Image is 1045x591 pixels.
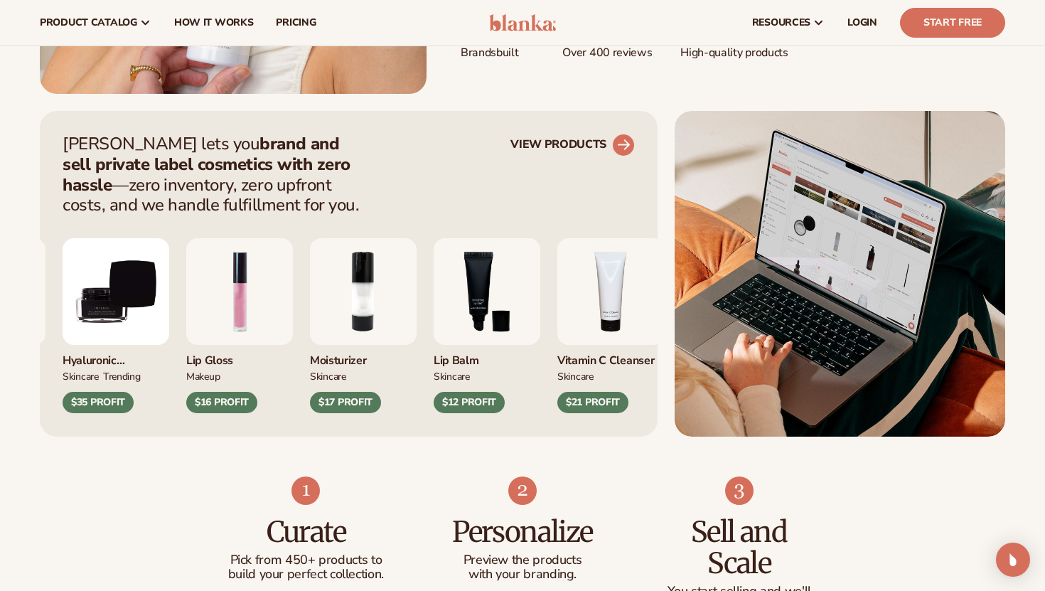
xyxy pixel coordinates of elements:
[659,516,819,579] h3: Sell and Scale
[557,238,664,345] img: Vitamin c cleanser.
[461,37,534,60] p: Brands built
[675,111,1005,437] img: Shopify Image 5
[434,368,470,383] div: SKINCARE
[489,14,557,31] img: logo
[310,238,417,413] div: 2 / 9
[434,392,505,413] div: $12 PROFIT
[310,238,417,345] img: Moisturizing lotion.
[434,345,540,368] div: Lip Balm
[434,238,540,413] div: 3 / 9
[508,476,537,505] img: Shopify Image 8
[103,368,141,383] div: TRENDING
[310,345,417,368] div: Moisturizer
[443,516,603,548] h3: Personalize
[900,8,1005,38] a: Start Free
[186,238,293,413] div: 1 / 9
[226,553,386,582] p: Pick from 450+ products to build your perfect collection.
[310,392,381,413] div: $17 PROFIT
[310,368,346,383] div: SKINCARE
[186,345,293,368] div: Lip Gloss
[63,238,169,345] img: Hyaluronic Moisturizer
[291,476,320,505] img: Shopify Image 7
[174,17,254,28] span: How It Works
[186,368,220,383] div: MAKEUP
[443,568,603,582] p: with your branding.
[562,37,652,60] p: Over 400 reviews
[443,553,603,568] p: Preview the products
[63,134,368,215] p: [PERSON_NAME] lets you —zero inventory, zero upfront costs, and we handle fulfillment for you.
[725,476,754,505] img: Shopify Image 9
[63,368,99,383] div: SKINCARE
[557,392,628,413] div: $21 PROFIT
[186,238,293,345] img: Pink lip gloss.
[186,392,257,413] div: $16 PROFIT
[226,516,386,548] h3: Curate
[63,132,350,196] strong: brand and sell private label cosmetics with zero hassle
[847,17,877,28] span: LOGIN
[276,17,316,28] span: pricing
[510,134,635,156] a: VIEW PRODUCTS
[63,345,169,368] div: Hyaluronic moisturizer
[557,368,594,383] div: Skincare
[40,17,137,28] span: product catalog
[63,238,169,413] div: 9 / 9
[63,392,134,413] div: $35 PROFIT
[996,543,1030,577] div: Open Intercom Messenger
[434,238,540,345] img: Smoothing lip balm.
[557,345,664,368] div: Vitamin C Cleanser
[752,17,810,28] span: resources
[680,37,788,60] p: High-quality products
[557,238,664,413] div: 4 / 9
